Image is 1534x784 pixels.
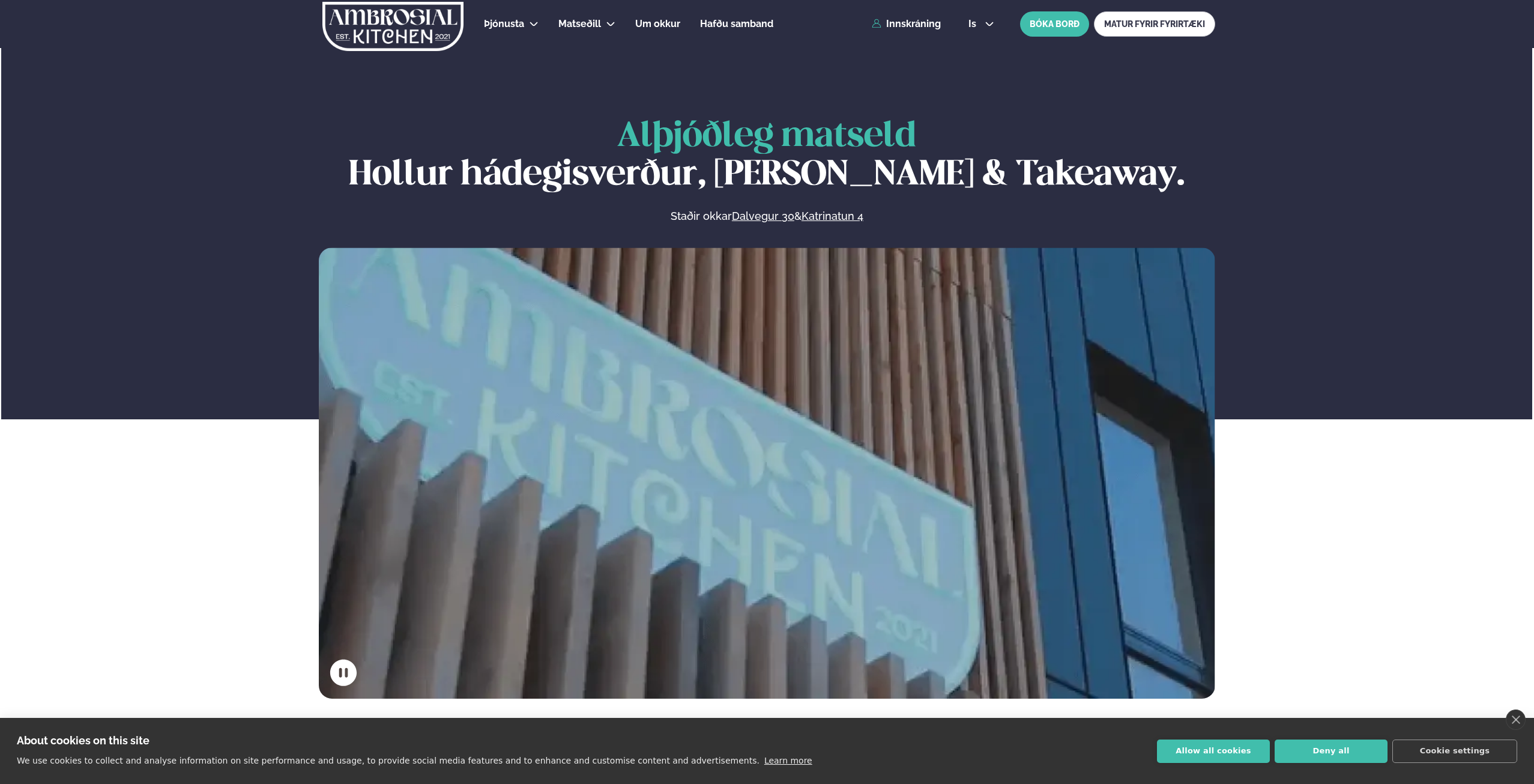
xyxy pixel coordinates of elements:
[1094,11,1215,37] a: MATUR FYRIR FYRIRTÆKI
[635,17,680,31] a: Um okkur
[732,209,794,223] a: Dalvegur 30
[635,18,680,29] span: Um okkur
[617,120,916,153] span: Alþjóðleg matseld
[1275,740,1388,763] button: Deny all
[484,17,524,31] a: Þjónusta
[1392,740,1517,763] button: Cookie settings
[1506,710,1526,730] a: close
[17,734,149,747] strong: About cookies on this site
[540,209,994,223] p: Staðir okkar &
[959,19,1004,29] button: is
[764,756,812,765] a: Learn more
[484,18,524,29] span: Þjónusta
[17,756,759,765] p: We use cookies to collect and analyse information on site performance and usage, to provide socia...
[558,18,601,29] span: Matseðill
[558,17,601,31] a: Matseðill
[1020,11,1089,37] button: BÓKA BORÐ
[319,118,1215,195] h1: Hollur hádegisverður, [PERSON_NAME] & Takeaway.
[700,18,773,29] span: Hafðu samband
[1157,740,1270,763] button: Allow all cookies
[968,19,980,29] span: is
[802,209,863,223] a: Katrinatun 4
[872,19,941,29] a: Innskráning
[321,2,465,51] img: logo
[700,17,773,31] a: Hafðu samband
